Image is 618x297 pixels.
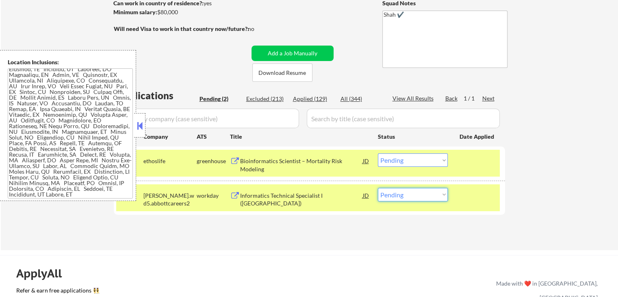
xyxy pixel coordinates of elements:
div: Bioinformatics Scientist – Mortality Risk Modeling [240,157,363,173]
div: $80,000 [113,8,249,16]
div: Back [445,94,458,103]
div: Applied (129) [293,95,334,103]
input: Search by title (case sensitive) [307,109,500,128]
div: Status [378,129,448,144]
div: Excluded (213) [246,95,287,103]
div: ApplyAll [16,266,71,280]
div: ATS [197,133,230,141]
div: Informatics Technical Specialist I ([GEOGRAPHIC_DATA]) [240,192,363,207]
strong: Will need Visa to work in that country now/future?: [114,25,249,32]
input: Search by company (case sensitive) [116,109,299,128]
div: Date Applied [460,133,495,141]
div: Company [143,133,197,141]
div: 1 / 1 [464,94,482,103]
div: Pending (2) [199,95,240,103]
button: Add a Job Manually [252,46,334,61]
div: JD [362,153,370,168]
a: Refer & earn free applications 👯‍♀️ [16,288,326,296]
div: Next [482,94,495,103]
div: JD [362,188,370,203]
div: Applications [116,91,197,100]
div: Location Inclusions: [8,58,133,66]
div: no [248,25,271,33]
div: View All Results [392,94,436,103]
div: greenhouse [197,157,230,165]
div: All (344) [340,95,381,103]
div: [PERSON_NAME].wd5.abbottcareers2 [143,192,197,207]
strong: Minimum salary: [113,9,157,15]
button: Download Resume [252,63,312,82]
div: workday [197,192,230,200]
div: Title [230,133,370,141]
div: ethoslife [143,157,197,165]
